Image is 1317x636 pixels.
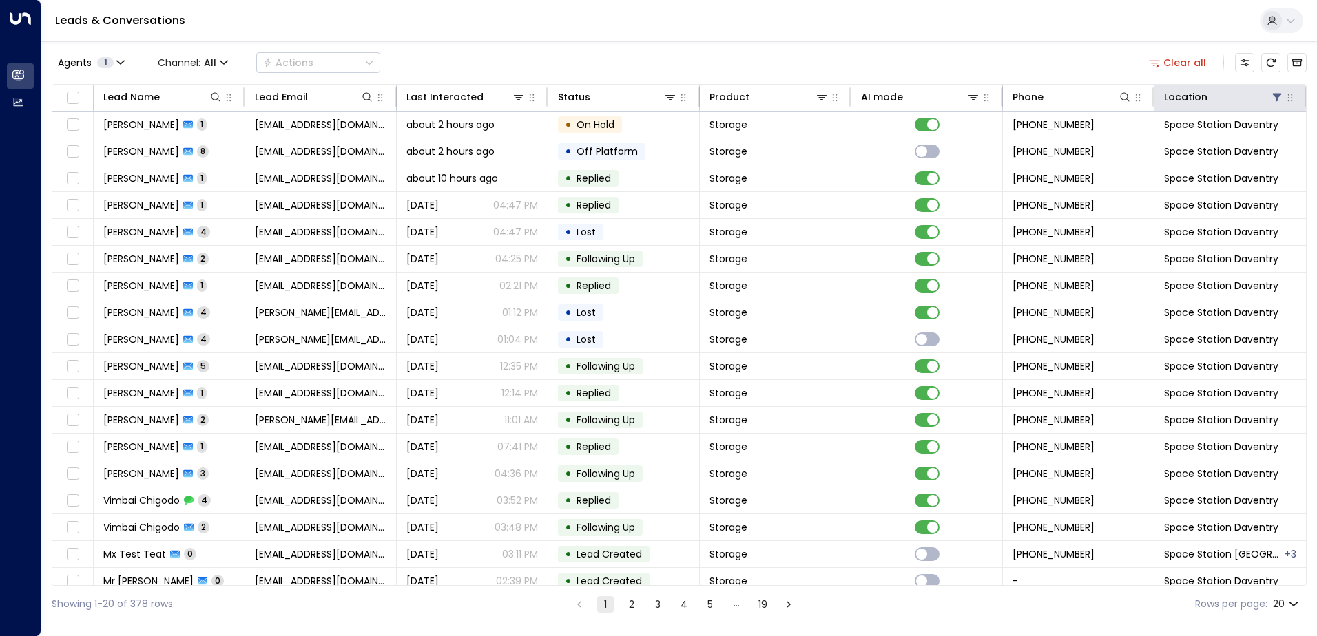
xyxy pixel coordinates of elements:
span: Michal Muszynski [103,252,179,266]
nav: pagination navigation [570,595,798,613]
span: sally-2464@hotmail.com [255,413,386,427]
span: 2-feedlot-swims@icloud.com [255,494,386,507]
span: Space Station Daventry [1164,198,1278,212]
span: Oct 04, 2025 [406,467,439,480]
span: Space Station Daventry [1164,574,1278,588]
button: Actions [256,52,380,73]
span: +447977331604 [1013,332,1095,346]
span: 4 [197,333,210,345]
span: ojoj@ohohoh.com [255,574,386,588]
span: Toggle select row [64,385,81,402]
span: 2 [197,253,209,264]
span: Space Station Daventry [1164,494,1278,507]
span: Replied [577,386,611,400]
span: +447375411720 [1013,252,1095,266]
span: Toggle select row [64,116,81,134]
button: Clear all [1143,53,1212,72]
span: Storage [709,118,747,131]
span: Space Station Daventry [1164,171,1278,185]
div: • [565,381,572,405]
span: Saroosh Ahmed [103,440,179,454]
div: Button group with a nested menu [256,52,380,73]
div: Lead Email [255,89,374,105]
div: • [565,274,572,297]
span: Space Station Daventry [1164,520,1278,534]
span: Storage [709,306,747,319]
span: Space Station Daventry [1164,359,1278,373]
div: Lead Name [103,89,222,105]
span: Storage [709,494,747,507]
span: test@test.com [255,547,386,561]
div: Product [709,89,829,105]
span: Benjamin Goodwin [103,171,179,185]
div: AI mode [861,89,903,105]
div: • [565,408,572,432]
span: Toggle select row [64,197,81,214]
span: Yesterday [406,252,439,266]
span: Sally Lovelock [103,413,179,427]
span: Storage [709,279,747,293]
span: Mr uiiug joioin [103,574,194,588]
div: • [565,569,572,593]
div: • [565,542,572,566]
span: Toggle select row [64,465,81,483]
span: Lead Created [577,547,642,561]
p: 03:11 PM [502,547,538,561]
span: Toggle select row [64,519,81,536]
span: Space Station Wakefield [1164,547,1283,561]
span: Space Station Daventry [1164,440,1278,454]
span: 1 [197,199,207,211]
div: Showing 1-20 of 378 rows [52,597,173,611]
span: about 10 hours ago [406,171,498,185]
div: Phone [1013,89,1132,105]
span: Replied [577,171,611,185]
div: Actions [262,56,313,69]
span: Ray Gillesty [103,118,179,131]
span: Tony Collings [103,386,179,400]
div: Lead Name [103,89,160,105]
span: Toggle select row [64,546,81,563]
span: Toggle select row [64,438,81,456]
span: Yesterday [406,279,439,293]
div: Last Interacted [406,89,526,105]
span: +447824634222 [1013,386,1095,400]
p: 12:35 PM [500,359,538,373]
span: 1 [197,279,207,291]
span: about 2 hours ago [406,145,495,158]
span: +447449312756 [1013,520,1095,534]
span: Space Station Daventry [1164,386,1278,400]
span: Following Up [577,467,635,480]
span: Space Station Daventry [1164,118,1278,131]
span: +447449312756 [1013,494,1095,507]
span: Lost [577,306,596,319]
p: 02:39 PM [496,574,538,588]
span: Leanne Smith [103,306,179,319]
span: lee@elitemembrane.co.uk [255,332,386,346]
span: Lead Created [577,574,642,588]
p: 04:47 PM [493,198,538,212]
span: Storage [709,332,747,346]
span: +447710878099 [1013,225,1095,239]
div: • [565,354,572,378]
span: +447988287645 [1013,171,1095,185]
div: Last Interacted [406,89,484,105]
div: • [565,193,572,217]
span: 2 [197,414,209,425]
span: 3 [197,467,209,479]
div: • [565,435,572,458]
span: Space Station Daventry [1164,252,1278,266]
button: Archived Leads [1287,53,1307,72]
span: Replied [577,198,611,212]
span: Replied [577,279,611,293]
span: Toggle select row [64,224,81,241]
p: 02:21 PM [499,279,538,293]
button: Agents1 [52,53,129,72]
span: Vimbai Chigodo [103,494,180,507]
span: Gareth Evans [103,359,179,373]
span: Yesterday [406,198,439,212]
span: Following Up [577,520,635,534]
span: Mx Test Teat [103,547,166,561]
span: 1 [197,118,207,130]
span: Toggle select row [64,277,81,295]
span: Oct 04, 2025 [406,574,439,588]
